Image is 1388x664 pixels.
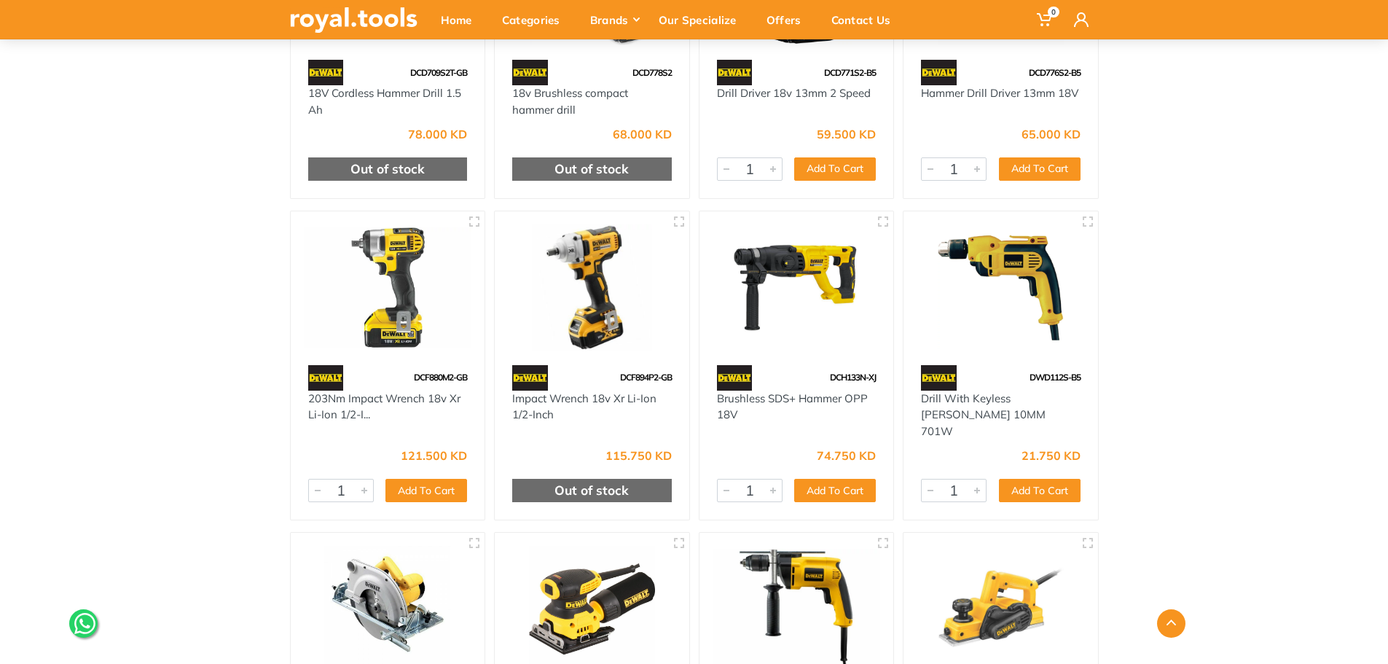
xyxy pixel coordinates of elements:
div: Out of stock [512,479,672,502]
img: 45.webp [921,365,957,391]
img: 45.webp [717,60,753,85]
div: Offers [756,4,821,35]
img: 45.webp [308,60,344,85]
a: Impact Wrench 18v Xr Li-Ion 1/2-Inch [512,391,656,422]
img: Royal Tools - Brushless SDS+ Hammer OPP 18V [713,224,881,351]
a: Drill Driver 18v 13mm 2 Speed [717,86,871,100]
button: Add To Cart [999,157,1081,181]
img: 45.webp [921,60,957,85]
a: 18V Cordless Hammer Drill 1.5 Ah [308,86,461,117]
button: Add To Cart [999,479,1081,502]
div: 121.500 KD [401,450,467,461]
img: 45.webp [308,365,344,391]
div: Brands [580,4,648,35]
div: 65.000 KD [1022,128,1081,140]
img: 45.webp [512,60,548,85]
img: Royal Tools - Impact Wrench 18v Xr Li-Ion 1/2-Inch [508,224,676,351]
a: Hammer Drill Driver 13mm 18V [921,86,1078,100]
div: Categories [492,4,580,35]
img: Royal Tools - Drill With Keyless Chuck 10MM 701W [917,224,1085,351]
div: Out of stock [308,157,468,181]
span: DCH133N-XJ [830,372,876,383]
span: DCF894P2-GB [620,372,672,383]
a: 18v Brushless compact hammer drill [512,86,628,117]
img: 45.webp [717,365,753,391]
div: 74.750 KD [817,450,876,461]
span: DCD709S2T-GB [410,67,467,78]
span: DCD778S2 [632,67,672,78]
img: Royal Tools - 203Nm Impact Wrench 18v Xr Li-Ion 1/2-Inch [304,224,472,351]
div: 68.000 KD [613,128,672,140]
a: Drill With Keyless [PERSON_NAME] 10MM 701W [921,391,1046,438]
span: 0 [1048,7,1059,17]
div: Out of stock [512,157,672,181]
div: Contact Us [821,4,911,35]
div: Our Specialize [648,4,756,35]
span: DCD776S2-B5 [1029,67,1081,78]
div: Home [431,4,492,35]
button: Add To Cart [385,479,467,502]
div: 21.750 KD [1022,450,1081,461]
button: Add To Cart [794,157,876,181]
div: 78.000 KD [408,128,467,140]
div: 59.500 KD [817,128,876,140]
img: 45.webp [512,365,548,391]
a: 203Nm Impact Wrench 18v Xr Li-Ion 1/2-I... [308,391,460,422]
button: Add To Cart [794,479,876,502]
div: 115.750 KD [605,450,672,461]
img: royal.tools Logo [290,7,417,33]
span: DWD112S-B5 [1030,372,1081,383]
span: DCF880M2-GB [414,372,467,383]
span: DCD771S2-B5 [824,67,876,78]
a: Brushless SDS+ Hammer OPP 18V [717,391,868,422]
